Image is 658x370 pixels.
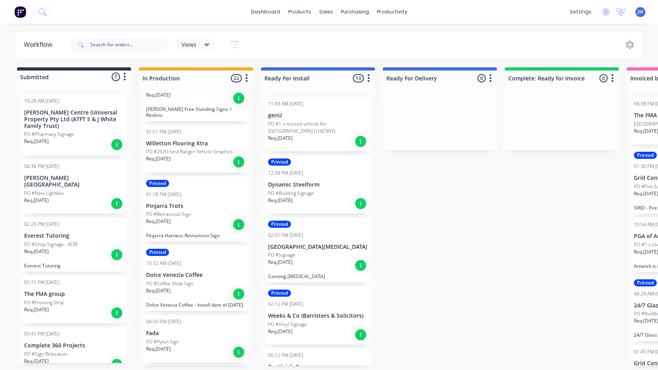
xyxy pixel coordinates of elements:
[265,97,371,151] div: 11:00 AM [DATE]genUPO #1 x missed vehicle for [GEOGRAPHIC_DATA] (1HJC907)Req.[DATE]I
[181,40,196,49] span: Views
[24,241,77,248] p: PO #Shop Signage - ACM
[268,181,368,188] p: Dynamic Steelform
[24,233,124,239] p: Everest Tutoring
[232,288,245,300] div: I
[268,273,368,279] p: Canning [MEDICAL_DATA]
[24,279,59,286] div: 05:15 PM [DATE]
[268,190,314,197] p: PO #Building Signage
[146,128,181,135] div: 01:51 PM [DATE]
[265,155,371,214] div: Printed12:39 PM [DATE]Dynamic SteelformPO #Building SignageReq.[DATE]I
[146,287,171,294] p: Req. [DATE]
[268,100,303,107] div: 11:00 AM [DATE]
[354,259,367,272] div: I
[24,263,124,269] p: Everest Tutoring
[146,318,181,325] div: 04:50 PM [DATE]
[265,286,371,345] div: Printed02:12 PM [DATE]Weeks & Co (Barristers & Solicitors)PO #Vinyl SignageReq.[DATE]I
[566,6,595,18] div: settings
[146,218,171,225] p: Req. [DATE]
[21,160,127,214] div: 06:36 PM [DATE][PERSON_NAME] [GEOGRAPHIC_DATA]PO #New LightboxReq.[DATE]I
[24,221,59,228] div: 02:26 PM [DATE]
[268,244,368,250] p: [GEOGRAPHIC_DATA][MEDICAL_DATA]
[268,112,368,119] p: genU
[637,8,643,15] span: JM
[24,109,124,129] p: [PERSON_NAME] Centre (Universal Property Pty Ltd (ATFT S & J White Family Trust)
[265,217,371,283] div: Printed02:01 PM [DATE][GEOGRAPHIC_DATA][MEDICAL_DATA]PO #SignageReq.[DATE]ICanning [MEDICAL_DATA]
[146,148,233,155] p: PO #2020 Ford Ranger Vehicle Graphics
[232,346,245,359] div: I
[268,328,293,335] p: Req. [DATE]
[232,218,245,231] div: I
[146,249,169,256] div: Printed
[634,152,657,159] div: Printed
[634,279,657,286] div: Printed
[110,197,123,210] div: I
[268,313,368,319] p: Weeks & Co (Barristers & Solicitors)
[268,170,303,177] div: 12:39 PM [DATE]
[146,272,246,278] p: Dolce Venezia Coffee
[354,328,367,341] div: I
[146,155,171,162] p: Req. [DATE]
[354,135,367,148] div: I
[146,338,179,345] p: PO #Pylon Sign
[146,280,193,287] p: PO #Coffee Shop Sign
[143,246,249,311] div: Printed10:32 AM [DATE]Dolce Venezia CoffeePO #Coffee Shop SignReq.[DATE]IDolce Venezia Coffee - I...
[24,342,124,349] p: Complete 360 Projects
[146,92,171,99] p: Req. [DATE]
[24,351,68,358] p: PO #Sign Relocation
[24,163,59,170] div: 06:36 PM [DATE]
[146,302,246,308] p: Dolce Venezia Coffee - Install date of [DATE]
[110,248,123,261] div: I
[232,156,245,168] div: I
[21,217,127,272] div: 02:26 PM [DATE]Everest TutoringPO #Shop Signage - ACMReq.[DATE]IEverest Tutoring
[146,180,169,187] div: Printed
[146,106,246,118] p: [PERSON_NAME] Free Standing Signs + Reskins
[315,6,337,18] div: sales
[268,259,293,266] p: Req. [DATE]
[143,315,249,362] div: 04:50 PM [DATE]FadaPO #Pylon SignReq.[DATE]I
[268,232,303,239] div: 02:01 PM [DATE]
[21,276,127,323] div: 05:15 PM [DATE]The FMA groupPO #Frosting StripReq.[DATE]I
[373,6,411,18] div: productivity
[268,221,291,228] div: Printed
[110,138,123,151] div: I
[90,37,169,53] input: Search for orders...
[143,61,249,121] div: PO #3 x frames + ReskinsReq.[DATE]I[PERSON_NAME] Free Standing Signs + Reskins
[24,190,64,197] p: PO #New Lightbox
[268,135,293,142] p: Req. [DATE]
[146,191,181,198] div: 01:18 PM [DATE]
[146,211,191,218] p: PO #Retravision Sign
[268,321,307,328] p: PO #Vinyl Signage
[268,290,291,297] div: Printed
[146,140,246,147] p: Willetton Flooring Xtra
[146,203,246,210] p: Pinjarra Trots
[110,307,123,319] div: I
[24,248,49,255] p: Req. [DATE]
[268,158,291,166] div: Printed
[337,6,373,18] div: purchasing
[24,97,59,105] div: 10:28 AM [DATE]
[146,233,246,238] p: Pinjarra Harness Retrovision Sign
[24,291,124,298] p: The FMA group
[24,358,49,365] p: Req. [DATE]
[24,197,49,204] p: Req. [DATE]
[268,352,303,359] div: 05:12 PM [DATE]
[143,177,249,242] div: Printed01:18 PM [DATE]Pinjarra TrotsPO #Retravision SignReq.[DATE]IPinjarra Harness Retrovision Sign
[24,40,56,50] div: Workflow
[24,330,59,338] div: 03:43 PM [DATE]
[146,345,171,353] p: Req. [DATE]
[21,94,127,156] div: 10:28 AM [DATE][PERSON_NAME] Centre (Universal Property Pty Ltd (ATFT S & J White Family Trust)PO...
[24,306,49,313] p: Req. [DATE]
[354,197,367,210] div: I
[232,92,245,105] div: I
[146,330,246,337] p: Fada
[24,131,74,138] p: PO #Pharmacy Signage
[268,120,368,135] p: PO #1 x missed vehicle for [GEOGRAPHIC_DATA] (1HJC907)
[247,6,284,18] a: dashboard
[24,138,49,145] p: Req. [DATE]
[24,175,124,188] p: [PERSON_NAME] [GEOGRAPHIC_DATA]
[24,299,64,306] p: PO #Frosting Strip
[146,260,181,267] div: 10:32 AM [DATE]
[268,252,295,259] p: PO #Signage
[284,6,315,18] div: products
[14,6,26,18] img: Factory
